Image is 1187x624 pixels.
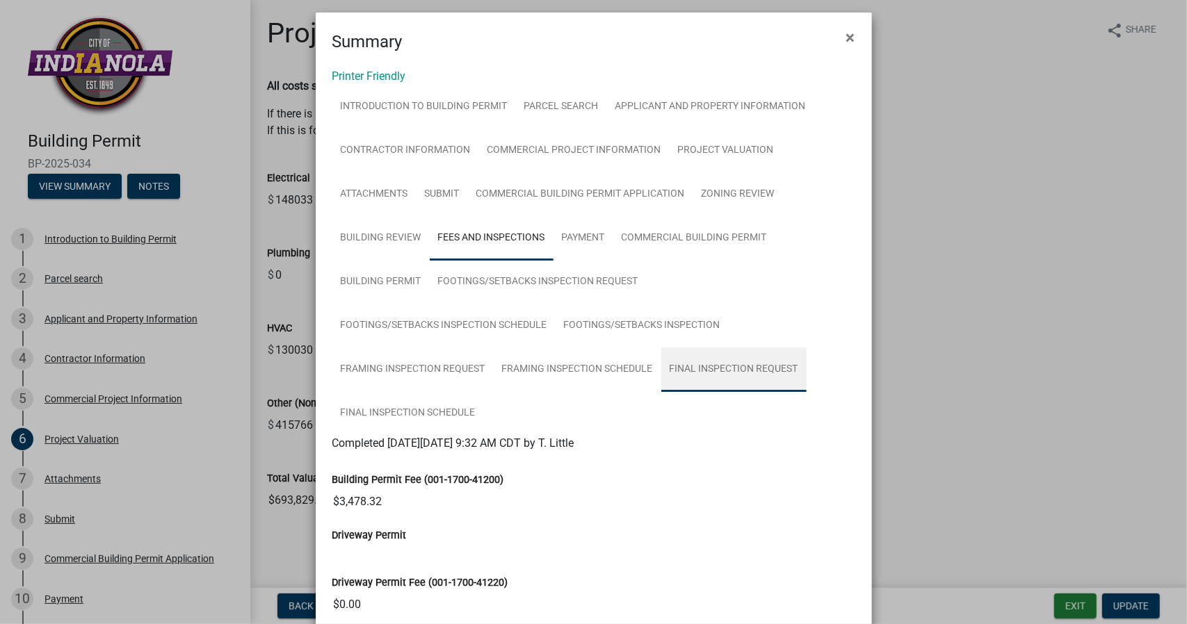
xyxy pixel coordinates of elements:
a: Commercial Project Information [479,129,670,173]
span: × [846,28,855,47]
a: Commercial Building Permit Application [468,172,693,217]
a: Project Valuation [670,129,782,173]
a: Applicant and Property Information [607,85,814,129]
a: Footings/Setbacks Inspection Schedule [332,304,556,348]
a: Commercial Building Permit [613,216,775,261]
a: Footings/Setbacks Inspection Request [430,260,647,304]
a: Framing Inspection Request [332,347,494,392]
a: Submit [417,172,468,217]
a: Fees and Inspections [430,216,554,261]
a: Footings/Setbacks Inspection [556,304,729,348]
label: Driveway Permit Fee (001-1700-41220) [332,578,508,588]
label: Building Permit Fee (001-1700-41200) [332,475,504,485]
a: Building Review [332,216,430,261]
a: Contractor Information [332,129,479,173]
label: Driveway Permit [332,531,407,541]
a: Printer Friendly [332,69,406,83]
button: Close [835,18,866,57]
span: Completed [DATE][DATE] 9:32 AM CDT by T. Little [332,436,574,450]
a: Parcel search [516,85,607,129]
a: Final Inspection Request [661,347,807,392]
a: Zoning Review [693,172,783,217]
a: Introduction to Building Permit [332,85,516,129]
a: Attachments [332,172,417,217]
h4: Summary [332,29,403,54]
a: Payment [554,216,613,261]
a: Building Permit [332,260,430,304]
a: Framing Inspection Schedule [494,347,661,392]
a: Final Inspection Schedule [332,391,484,436]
